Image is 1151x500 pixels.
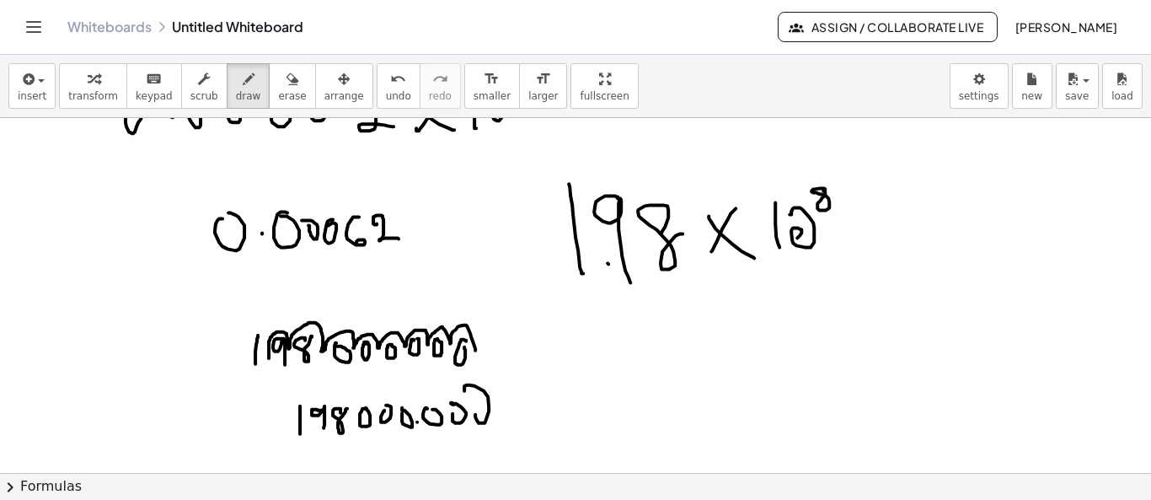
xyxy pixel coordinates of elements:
[18,90,46,102] span: insert
[8,63,56,109] button: insert
[136,90,173,102] span: keypad
[1056,63,1099,109] button: save
[390,69,406,89] i: undo
[1021,90,1042,102] span: new
[950,63,1009,109] button: settings
[1065,90,1089,102] span: save
[1014,19,1117,35] span: [PERSON_NAME]
[778,12,998,42] button: Assign / Collaborate Live
[227,63,270,109] button: draw
[429,90,452,102] span: redo
[1012,63,1052,109] button: new
[269,63,315,109] button: erase
[386,90,411,102] span: undo
[535,69,551,89] i: format_size
[959,90,999,102] span: settings
[146,69,162,89] i: keyboard
[519,63,567,109] button: format_sizelarger
[792,19,983,35] span: Assign / Collaborate Live
[1102,63,1143,109] button: load
[315,63,373,109] button: arrange
[68,90,118,102] span: transform
[580,90,629,102] span: fullscreen
[236,90,261,102] span: draw
[20,13,47,40] button: Toggle navigation
[278,90,306,102] span: erase
[570,63,638,109] button: fullscreen
[528,90,558,102] span: larger
[432,69,448,89] i: redo
[67,19,152,35] a: Whiteboards
[377,63,420,109] button: undoundo
[464,63,520,109] button: format_sizesmaller
[1001,12,1131,42] button: [PERSON_NAME]
[474,90,511,102] span: smaller
[1111,90,1133,102] span: load
[484,69,500,89] i: format_size
[181,63,228,109] button: scrub
[59,63,127,109] button: transform
[190,90,218,102] span: scrub
[126,63,182,109] button: keyboardkeypad
[324,90,364,102] span: arrange
[420,63,461,109] button: redoredo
